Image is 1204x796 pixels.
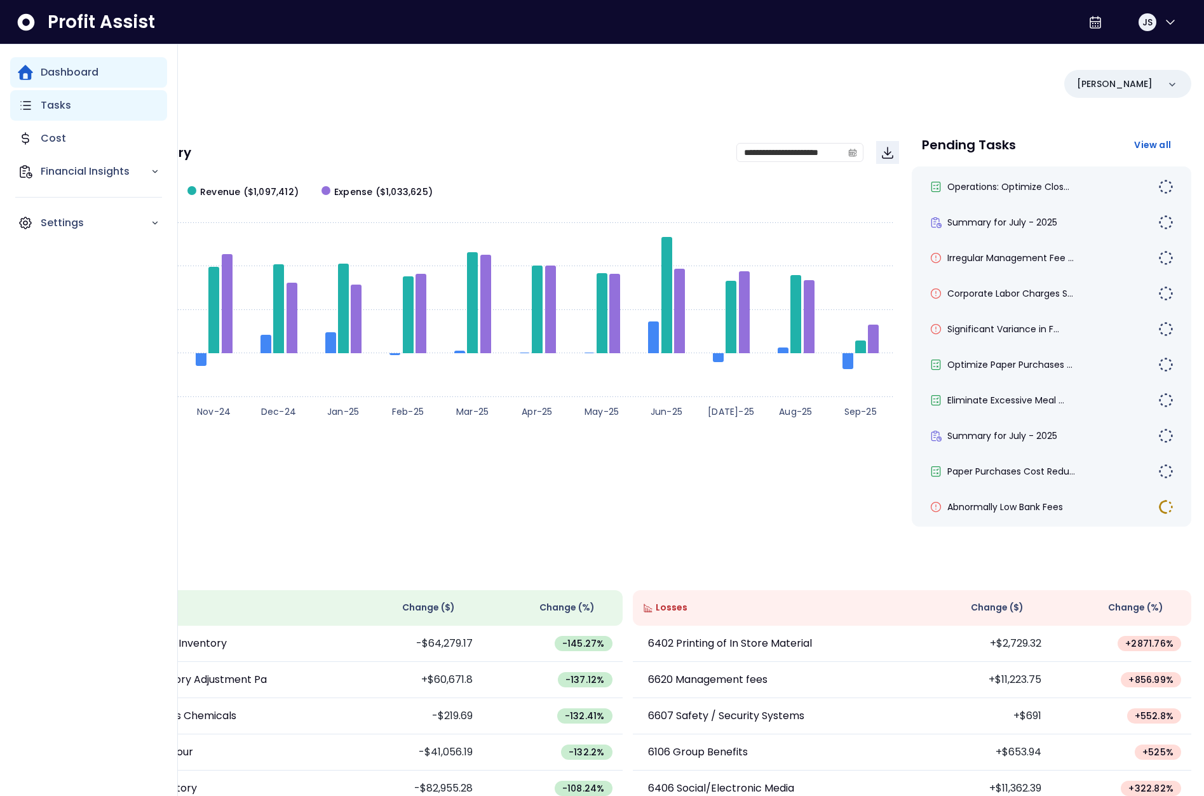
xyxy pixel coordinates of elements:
span: View all [1134,138,1171,151]
span: Eliminate Excessive Meal ... [947,394,1064,407]
span: Expense ($1,033,625) [334,186,433,199]
span: Profit Assist [48,11,155,34]
td: +$2,729.32 [912,626,1052,662]
p: Settings [41,215,151,231]
text: Feb-25 [392,405,424,418]
p: 6402 Printing of In Store Material [648,636,812,651]
span: -132.41 % [565,710,605,722]
p: Dashboard [41,65,98,80]
img: in-progress [1158,499,1174,515]
img: todo [1158,250,1174,266]
button: View all [1124,133,1181,156]
p: [PERSON_NAME] [1077,78,1153,91]
img: todo [1158,393,1174,408]
text: Aug-25 [779,405,812,418]
span: Paper Purchases Cost Redu... [947,465,1075,478]
span: Abnormally Low Bank Fees [947,501,1063,513]
span: + 2871.76 % [1125,637,1174,650]
td: -$64,279.17 [343,626,483,662]
text: Dec-24 [261,405,296,418]
p: Tasks [41,98,71,113]
span: Optimize Paper Purchases ... [947,358,1072,371]
span: Revenue ($1,097,412) [200,186,299,199]
img: todo [1158,428,1174,443]
svg: calendar [848,148,857,157]
span: JS [1142,16,1153,29]
text: May-25 [585,405,619,418]
img: todo [1158,215,1174,230]
img: todo [1158,286,1174,301]
img: todo [1158,321,1174,337]
button: Download [876,141,899,164]
p: 6620 Management fees [648,672,768,687]
p: Financial Insights [41,164,151,179]
span: Losses [656,601,687,614]
span: Change ( $ ) [402,601,455,614]
td: +$691 [912,698,1052,734]
td: +$11,223.75 [912,662,1052,698]
td: -$41,056.19 [343,734,483,771]
td: -$219.69 [343,698,483,734]
text: Nov-24 [197,405,231,418]
span: + 322.82 % [1128,782,1174,795]
td: +$60,671.8 [343,662,483,698]
p: Wins & Losses [64,562,1191,575]
p: Cost [41,131,66,146]
span: Corporate Labor Charges S... [947,287,1073,300]
text: Jun-25 [651,405,682,418]
span: Change ( $ ) [971,601,1024,614]
td: +$653.94 [912,734,1052,771]
text: Sep-25 [844,405,877,418]
img: todo [1158,464,1174,479]
text: [DATE]-25 [708,405,754,418]
span: -137.12 % [565,673,605,686]
p: 6106 Group Benefits [648,745,748,760]
p: 6607 Safety / Security Systems [648,708,804,724]
span: -108.24 % [562,782,605,795]
span: + 552.8 % [1135,710,1174,722]
span: -145.27 % [562,637,605,650]
span: Irregular Management Fee ... [947,252,1074,264]
text: Mar-25 [456,405,489,418]
span: -132.2 % [569,746,604,759]
span: Operations: Optimize Clos... [947,180,1069,193]
text: Apr-25 [522,405,552,418]
span: Change (%) [539,601,595,614]
p: Pending Tasks [922,138,1016,151]
span: + 856.99 % [1128,673,1174,686]
span: Summary for July - 2025 [947,429,1057,442]
span: Significant Variance in F... [947,323,1059,335]
span: + 525 % [1142,746,1174,759]
text: Jan-25 [327,405,359,418]
img: todo [1158,357,1174,372]
p: 6406 Social/Electronic Media [648,781,794,796]
span: Summary for July - 2025 [947,216,1057,229]
img: todo [1158,179,1174,194]
span: Change (%) [1108,601,1163,614]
